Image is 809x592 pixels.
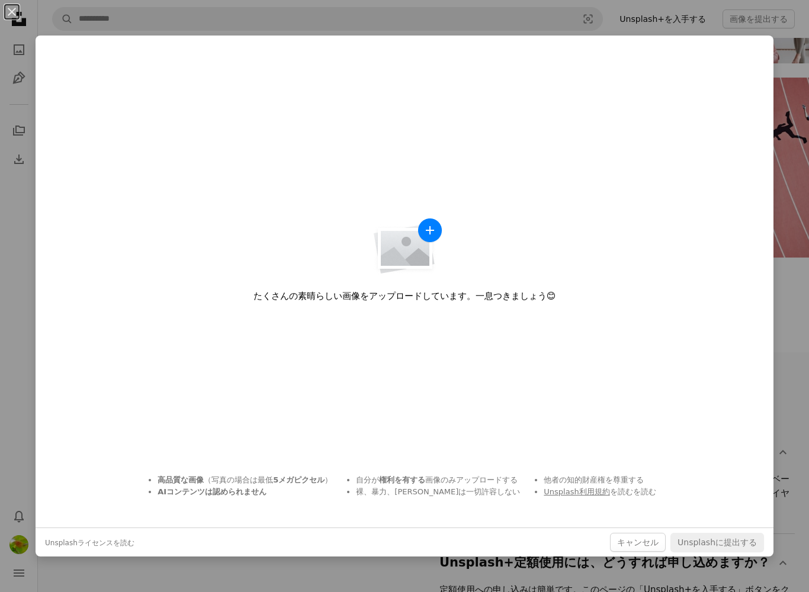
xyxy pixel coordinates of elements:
div: たくさんの素晴らしい画像をアップロードしています。一息つきましょう 😊 [253,218,556,303]
a: Unsplashライセンスを読む [45,539,134,548]
strong: 5 メガピクセル [273,475,325,484]
li: （写真の場合は最低 ） [158,474,332,486]
button: Unsplashに提出する [670,533,764,552]
li: 自分が 画像のみアップロードする [356,474,520,486]
strong: 高品質な画像 [158,475,204,484]
a: Unsplash利用規約 [544,487,609,496]
button: キャンセル [610,533,666,552]
strong: AIコンテンツは認められません [158,487,267,496]
li: 他者の知的財産権を尊重する [544,474,656,486]
li: 裸、暴力、[PERSON_NAME]は一切許容しない [356,486,520,498]
strong: 権利を有する [379,475,425,484]
li: を読む を読む [544,486,656,498]
button: たくさんの素晴らしい画像をアップロードしています。一息つきましょう😊 [253,218,556,303]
